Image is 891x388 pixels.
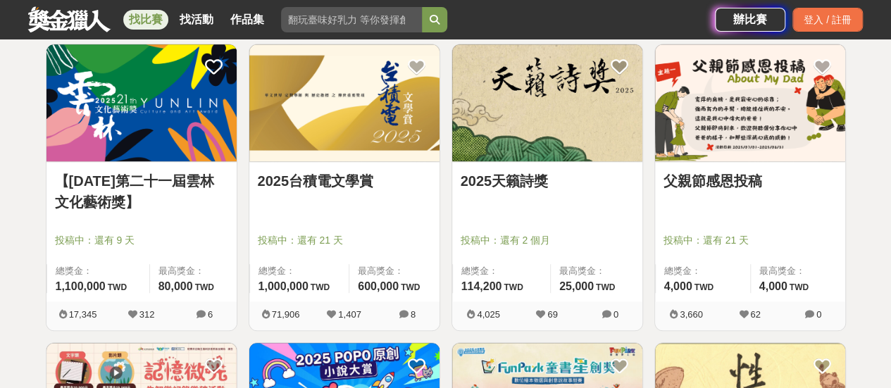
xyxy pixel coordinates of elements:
span: 1,100,000 [56,280,106,292]
span: TWD [401,282,420,292]
span: 投稿中：還有 9 天 [55,233,228,248]
span: 3,660 [680,309,703,320]
span: TWD [108,282,127,292]
span: 1,407 [338,309,361,320]
span: TWD [195,282,214,292]
span: 總獎金： [56,264,141,278]
span: 4,000 [759,280,787,292]
span: 4,025 [477,309,500,320]
a: Cover Image [249,44,440,163]
span: 總獎金： [461,264,542,278]
a: Cover Image [452,44,642,163]
a: 找比賽 [123,10,168,30]
a: Cover Image [46,44,237,163]
a: 作品集 [225,10,270,30]
span: 8 [411,309,416,320]
span: 0 [816,309,821,320]
input: 翻玩臺味好乳力 等你發揮創意！ [281,7,422,32]
span: 4,000 [664,280,692,292]
a: 辦比賽 [715,8,785,32]
a: 2025台積電文學賞 [258,170,431,192]
span: 25,000 [559,280,594,292]
span: 69 [547,309,557,320]
span: 最高獎金： [759,264,837,278]
span: 最高獎金： [158,264,228,278]
span: 0 [613,309,618,320]
span: 最高獎金： [559,264,634,278]
span: 80,000 [158,280,193,292]
a: 【[DATE]第二十一屆雲林文化藝術獎】 [55,170,228,213]
span: TWD [596,282,615,292]
span: TWD [504,282,523,292]
span: 17,345 [69,309,97,320]
a: 父親節感恩投稿 [663,170,837,192]
img: Cover Image [655,44,845,162]
span: 71,906 [272,309,300,320]
span: 總獎金： [664,264,742,278]
span: 114,200 [461,280,502,292]
span: 最高獎金： [358,264,430,278]
span: 總獎金： [258,264,341,278]
span: 600,000 [358,280,399,292]
span: 投稿中：還有 2 個月 [461,233,634,248]
span: 投稿中：還有 21 天 [663,233,837,248]
a: 2025天籟詩獎 [461,170,634,192]
div: 登入 / 註冊 [792,8,863,32]
span: TWD [311,282,330,292]
span: 312 [139,309,155,320]
img: Cover Image [452,44,642,162]
a: 找活動 [174,10,219,30]
span: 6 [208,309,213,320]
img: Cover Image [249,44,440,162]
span: TWD [790,282,809,292]
a: Cover Image [655,44,845,163]
span: TWD [694,282,714,292]
img: Cover Image [46,44,237,162]
span: 投稿中：還有 21 天 [258,233,431,248]
span: 1,000,000 [258,280,309,292]
span: 62 [750,309,760,320]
